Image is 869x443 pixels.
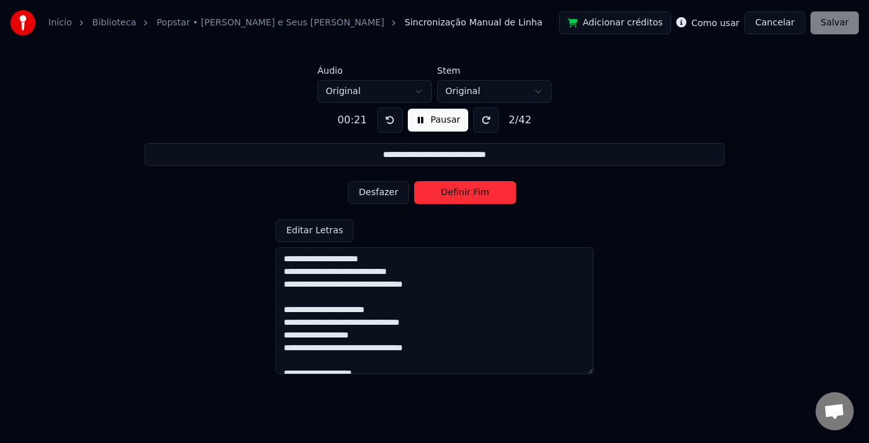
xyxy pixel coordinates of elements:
div: 00:21 [333,112,372,128]
label: Stem [437,66,552,75]
span: Sincronização Manual de Linha [405,17,543,29]
button: Adicionar créditos [559,11,671,34]
a: Popstar • [PERSON_NAME] e Seus [PERSON_NAME] [156,17,384,29]
button: Desfazer [348,181,409,204]
button: Cancelar [744,11,805,34]
nav: breadcrumb [48,17,543,29]
div: Bate-papo aberto [816,392,854,430]
button: Pausar [408,109,468,132]
div: 2 / 42 [504,112,537,128]
label: Como usar [692,18,740,27]
label: Áudio [317,66,432,75]
button: Editar Letras [275,219,354,242]
a: Biblioteca [92,17,136,29]
img: youka [10,10,36,36]
a: Início [48,17,72,29]
button: Definir Fim [414,181,516,204]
